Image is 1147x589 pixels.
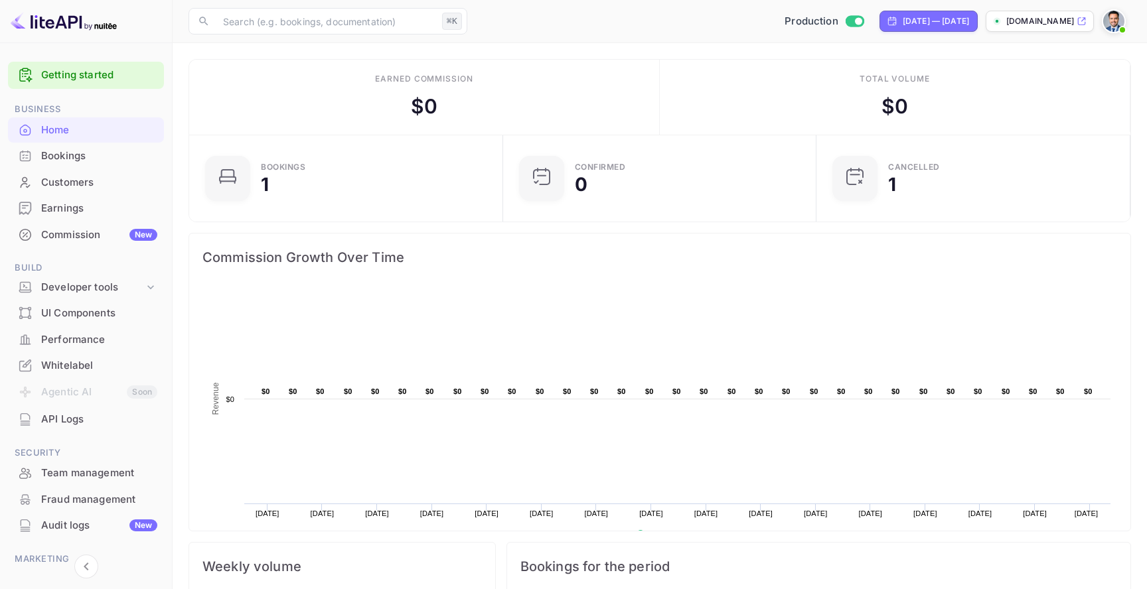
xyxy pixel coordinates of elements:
text: $0 [810,387,818,395]
div: $ 0 [881,92,908,121]
div: Bookings [261,163,305,171]
div: Confirmed [575,163,626,171]
span: Business [8,102,164,117]
a: Performance [8,327,164,352]
text: [DATE] [694,509,718,517]
text: [DATE] [1023,509,1047,517]
text: Revenue [649,530,683,539]
a: Fraud management [8,487,164,511]
div: [DATE] — [DATE] [903,15,969,27]
text: $0 [371,387,380,395]
text: $0 [1084,387,1093,395]
text: $0 [1002,387,1010,395]
span: Bookings for the period [520,556,1117,577]
text: $0 [891,387,900,395]
span: Security [8,446,164,460]
text: [DATE] [530,509,554,517]
text: $0 [727,387,736,395]
text: $0 [837,387,846,395]
div: Home [41,123,157,138]
div: Getting started [8,62,164,89]
text: $0 [508,387,516,395]
div: $ 0 [411,92,437,121]
text: [DATE] [585,509,609,517]
div: Performance [8,327,164,353]
div: Home [8,117,164,143]
span: Weekly volume [202,556,482,577]
text: [DATE] [639,509,663,517]
text: [DATE] [749,509,773,517]
text: $0 [262,387,270,395]
a: API Logs [8,407,164,431]
div: Earned commission [375,73,473,85]
text: [DATE] [475,509,498,517]
div: Performance [41,332,157,348]
span: Production [785,14,838,29]
div: Customers [8,170,164,196]
div: Promo codes [41,572,157,587]
text: [DATE] [256,509,279,517]
div: New [129,229,157,241]
img: LiteAPI logo [11,11,117,32]
text: $0 [974,387,982,395]
a: Customers [8,170,164,194]
input: Search (e.g. bookings, documentation) [215,8,437,34]
text: $0 [919,387,928,395]
text: $0 [316,387,325,395]
div: Audit logs [41,518,157,533]
text: $0 [617,387,626,395]
div: New [129,519,157,531]
text: [DATE] [804,509,828,517]
text: [DATE] [859,509,883,517]
div: Bookings [8,143,164,169]
div: Earnings [8,196,164,222]
text: $0 [1029,387,1037,395]
div: Audit logsNew [8,513,164,539]
text: Revenue [211,382,220,415]
a: CommissionNew [8,222,164,247]
p: [DOMAIN_NAME] [1006,15,1074,27]
text: [DATE] [420,509,444,517]
div: 0 [575,175,587,194]
div: Developer tools [8,276,164,299]
div: Fraud management [8,487,164,513]
div: Fraud management [41,492,157,507]
text: [DATE] [1075,509,1099,517]
img: Santiago Moran Labat [1103,11,1124,32]
a: Audit logsNew [8,513,164,537]
a: Whitelabel [8,353,164,377]
text: [DATE] [311,509,335,517]
div: 1 [261,175,269,194]
text: $0 [700,387,708,395]
text: $0 [453,387,462,395]
div: Team management [41,466,157,481]
span: Build [8,261,164,275]
div: UI Components [8,300,164,326]
div: Total volume [860,73,931,85]
span: Commission Growth Over Time [202,247,1117,268]
text: $0 [947,387,955,395]
div: Switch to Sandbox mode [779,14,869,29]
div: Customers [41,175,157,190]
div: CANCELLED [888,163,940,171]
text: [DATE] [913,509,937,517]
text: $0 [1056,387,1065,395]
text: $0 [590,387,599,395]
text: $0 [226,395,234,403]
div: Whitelabel [41,358,157,373]
div: API Logs [8,407,164,432]
div: ⌘K [442,13,462,30]
text: $0 [672,387,681,395]
span: Marketing [8,552,164,566]
text: $0 [864,387,873,395]
text: $0 [289,387,297,395]
text: $0 [425,387,434,395]
text: $0 [782,387,791,395]
a: Getting started [41,68,157,83]
text: $0 [563,387,572,395]
text: $0 [344,387,352,395]
text: $0 [645,387,654,395]
button: Collapse navigation [74,555,98,578]
text: $0 [755,387,763,395]
text: $0 [481,387,489,395]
